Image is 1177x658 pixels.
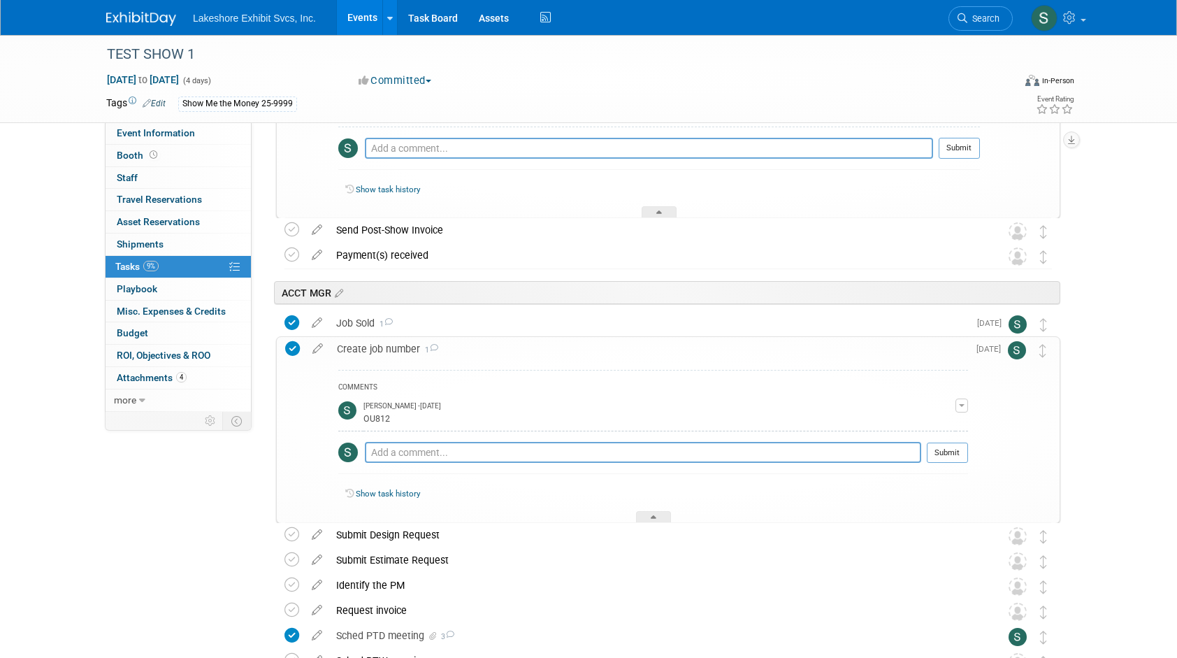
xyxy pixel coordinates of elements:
[1009,628,1027,646] img: Stephen Hurn
[117,194,202,205] span: Travel Reservations
[1040,580,1047,594] i: Move task
[147,150,160,160] span: Booth not reserved yet
[274,281,1060,304] div: ACCT MGR
[102,42,992,67] div: TEST SHOW 1
[106,73,180,86] span: [DATE] [DATE]
[106,167,251,189] a: Staff
[338,401,356,420] img: Stephen Hurn
[143,99,166,108] a: Edit
[106,12,176,26] img: ExhibitDay
[967,13,999,24] span: Search
[1031,5,1057,31] img: Stephen Hurn
[1009,552,1027,571] img: Unassigned
[439,632,454,641] span: 3
[305,554,329,566] a: edit
[948,6,1013,31] a: Search
[930,73,1074,94] div: Event Format
[106,211,251,233] a: Asset Reservations
[1009,527,1027,545] img: Unassigned
[305,529,329,541] a: edit
[329,311,969,335] div: Job Sold
[329,599,981,622] div: Request invoice
[198,412,223,430] td: Personalize Event Tab Strip
[330,337,968,361] div: Create job number
[354,73,437,88] button: Committed
[338,381,968,396] div: COMMENTS
[375,320,393,329] span: 1
[1039,344,1046,357] i: Move task
[117,150,160,161] span: Booth
[106,256,251,278] a: Tasks9%
[329,548,981,572] div: Submit Estimate Request
[1009,248,1027,266] img: Unassigned
[117,127,195,138] span: Event Information
[305,249,329,262] a: edit
[178,96,297,111] div: Show Me the Money 25-9999
[106,122,251,144] a: Event Information
[1008,341,1026,359] img: Stephen Hurn
[193,13,316,24] span: Lakeshore Exhibit Svcs, Inc.
[363,401,441,411] span: [PERSON_NAME] - [DATE]
[117,283,157,294] span: Playbook
[182,76,211,85] span: (4 days)
[329,523,981,547] div: Submit Design Request
[117,238,164,250] span: Shipments
[329,624,981,648] div: Sched PTD meeting
[223,412,252,430] td: Toggle Event Tabs
[106,322,251,344] a: Budget
[1040,606,1047,619] i: Move task
[338,138,358,158] img: Stephen Hurn
[115,261,159,272] span: Tasks
[106,301,251,322] a: Misc. Expenses & Credits
[106,389,251,411] a: more
[977,318,1009,328] span: [DATE]
[331,285,343,299] a: Edit sections
[939,138,980,159] button: Submit
[117,327,148,338] span: Budget
[305,604,329,617] a: edit
[136,74,150,85] span: to
[356,489,420,499] a: Show task history
[305,629,329,642] a: edit
[420,345,438,355] span: 1
[976,344,1008,354] span: [DATE]
[329,218,981,242] div: Send Post-Show Invoice
[1041,76,1074,86] div: In-Person
[1040,530,1047,543] i: Move task
[106,189,251,210] a: Travel Reservations
[329,573,981,597] div: Identify the PM
[1009,603,1027,621] img: Unassigned
[106,278,251,300] a: Playbook
[305,224,329,236] a: edit
[114,394,136,406] span: more
[1009,578,1027,596] img: Unassigned
[117,372,187,383] span: Attachments
[106,234,251,255] a: Shipments
[1040,631,1047,644] i: Move task
[106,96,166,112] td: Tags
[305,579,329,592] a: edit
[356,185,420,194] a: Show task history
[1036,96,1074,103] div: Event Rating
[927,443,968,464] button: Submit
[117,216,200,227] span: Asset Reservations
[117,306,226,317] span: Misc. Expenses & Credits
[329,243,981,267] div: Payment(s) received
[305,317,329,329] a: edit
[117,350,210,361] span: ROI, Objectives & ROO
[1040,250,1047,264] i: Move task
[1040,318,1047,331] i: Move task
[1009,315,1027,334] img: Stephen Hurn
[106,367,251,389] a: Attachments4
[338,443,358,462] img: Stephen Hurn
[363,411,955,424] div: OU812
[143,261,159,271] span: 9%
[1009,222,1027,241] img: Unassigned
[117,172,138,183] span: Staff
[305,343,330,355] a: edit
[106,145,251,166] a: Booth
[176,372,187,382] span: 4
[1025,75,1039,86] img: Format-Inperson.png
[1040,225,1047,238] i: Move task
[106,345,251,366] a: ROI, Objectives & ROO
